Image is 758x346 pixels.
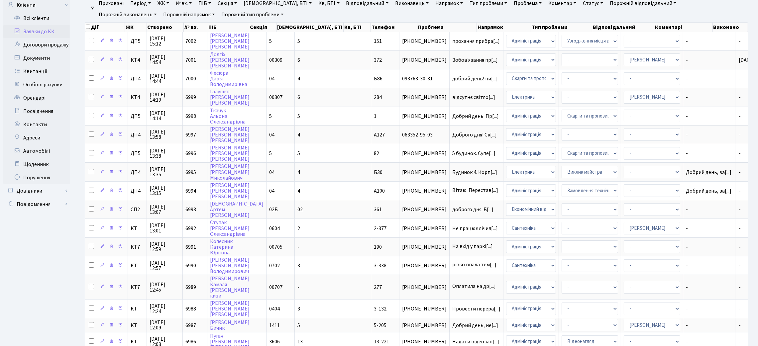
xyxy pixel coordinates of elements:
[374,206,382,213] span: 361
[210,182,250,200] a: [PERSON_NAME][PERSON_NAME][PERSON_NAME]
[374,322,386,329] span: 5-205
[686,285,733,290] span: -
[374,262,386,269] span: 3-338
[185,225,196,232] span: 6992
[402,263,447,268] span: [PHONE_NUMBER]
[739,338,741,345] span: -
[210,319,250,332] a: [PERSON_NAME]Бичик
[686,39,733,44] span: -
[210,200,264,219] a: [DEMOGRAPHIC_DATA]Артем[PERSON_NAME]
[269,284,282,291] span: 00707
[150,282,180,293] span: [DATE] 12:45
[210,256,250,275] a: [PERSON_NAME][PERSON_NAME]Володимирович
[739,56,755,64] span: [DATE]
[184,23,208,32] th: № вх.
[210,51,250,69] a: Долгіх[PERSON_NAME][PERSON_NAME]
[713,23,748,32] th: Виконано
[452,243,493,250] span: На вхід у паркі[...]
[131,76,144,81] span: ДП4
[96,9,159,20] a: Порожній виконавець
[417,23,477,32] th: Проблема
[131,244,144,250] span: КТ7
[3,171,70,184] a: Порушення
[739,94,741,101] span: -
[452,75,498,82] span: добрий день! пи[...]
[269,206,278,213] span: 02Б
[150,241,180,252] span: [DATE] 12:59
[147,23,184,32] th: Створено
[3,131,70,144] a: Адреси
[739,322,741,329] span: -
[452,206,493,213] span: доброго дня. Б[...]
[131,263,144,268] span: КТ
[297,284,299,291] span: -
[297,243,299,251] span: -
[150,148,180,159] span: [DATE] 13:38
[185,322,196,329] span: 6987
[739,187,741,195] span: -
[297,131,300,138] span: 4
[131,207,144,212] span: СП2
[374,75,382,82] span: Б86
[150,185,180,196] span: [DATE] 13:15
[402,285,447,290] span: [PHONE_NUMBER]
[402,39,447,44] span: [PHONE_NUMBER]
[150,54,180,65] span: [DATE] 14:54
[269,225,280,232] span: 0604
[185,38,196,45] span: 7002
[402,188,447,194] span: [PHONE_NUMBER]
[297,38,300,45] span: 5
[452,150,495,157] span: 5 будинок. Супе[...]
[185,206,196,213] span: 6993
[686,226,733,231] span: -
[531,23,593,32] th: Тип проблеми
[3,78,70,91] a: Особові рахунки
[686,95,733,100] span: -
[269,187,274,195] span: 04
[125,23,147,32] th: ЖК
[3,118,70,131] a: Контакти
[185,262,196,269] span: 6990
[269,131,274,138] span: 04
[3,105,70,118] a: Посвідчення
[185,187,196,195] span: 6994
[402,207,447,212] span: [PHONE_NUMBER]
[297,94,300,101] span: 6
[210,238,233,256] a: КолесникКатеринаЮріївна
[452,131,497,138] span: Доброго дня! Ск[...]
[739,305,741,312] span: -
[374,169,382,176] span: Б30
[131,95,144,100] span: КТ4
[185,113,196,120] span: 6998
[452,338,499,345] span: Надати відеозап[...]
[374,131,385,138] span: А127
[150,92,180,103] span: [DATE] 14:19
[739,243,741,251] span: -
[269,169,274,176] span: 04
[739,38,741,45] span: -
[402,95,447,100] span: [PHONE_NUMBER]
[210,107,246,126] a: ТкачукАльонаОлександрівна
[686,339,733,344] span: -
[739,262,741,269] span: -
[210,163,250,182] a: [PERSON_NAME][PERSON_NAME]Миколайович
[150,260,180,271] span: [DATE] 12:57
[269,94,282,101] span: 00307
[269,38,272,45] span: 5
[297,169,300,176] span: 4
[374,56,382,64] span: 372
[3,91,70,105] a: Орендарі
[297,113,300,120] span: 5
[85,23,125,32] th: Дії
[131,114,144,119] span: ДП5
[131,285,144,290] span: КТ7
[374,94,382,101] span: 284
[402,306,447,311] span: [PHONE_NUMBER]
[452,169,497,176] span: Будинок 4. Корп[...]
[131,226,144,231] span: КТ
[276,23,344,32] th: [DEMOGRAPHIC_DATA], БТІ
[185,284,196,291] span: 6989
[344,23,371,32] th: Кв, БТІ
[686,57,733,63] span: -
[297,322,300,329] span: 5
